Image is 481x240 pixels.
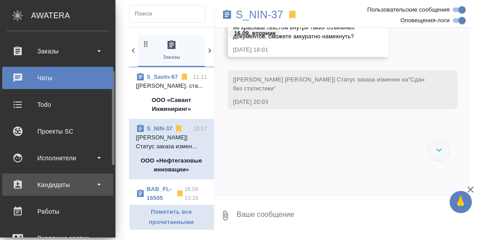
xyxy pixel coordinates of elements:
[135,8,205,20] input: Поиск
[7,125,109,138] div: Проекты SC
[233,45,358,54] div: [DATE] 18:01
[129,119,214,179] div: S_NIN-3710:17[[PERSON_NAME]] Статус заказа измен...ООО «Нефтегазовые инновации»
[2,94,113,116] a: Todo
[7,178,109,191] div: Кандидаты
[142,40,201,61] span: Заказы
[136,96,207,114] p: ООО «Савант Инжиниринг»
[236,10,284,19] a: S_NIN-37
[453,193,469,212] span: 🙏
[147,186,172,201] a: BAB_FL-16505
[147,125,172,132] a: S_NIN-37
[7,205,109,218] div: Работы
[129,204,214,230] button: Пометить все прочитанными
[193,73,207,81] p: 11:11
[184,185,207,203] p: 16.09 13:18
[136,81,207,90] p: [[PERSON_NAME]. ста...
[136,203,207,238] p: [[PERSON_NAME] [PERSON_NAME]] Последовательность раб...
[7,45,109,58] div: Заказы
[136,156,207,174] p: ООО «Нефтегазовые инновации»
[7,151,109,165] div: Исполнители
[7,98,109,111] div: Todo
[147,73,178,80] a: S_SavIn-67
[2,200,113,223] a: Работы
[176,189,184,198] svg: Отписаться
[401,16,450,25] span: Оповещения-логи
[234,29,276,38] p: 16.09, вторник
[174,124,183,133] svg: Отписаться
[129,67,214,119] div: S_SavIn-6711:11[[PERSON_NAME]. ста...ООО «Савант Инжиниринг»
[233,98,427,106] div: [DATE] 20:03
[142,40,150,48] svg: Зажми и перетащи, чтобы поменять порядок вкладок
[2,67,113,89] a: Чаты
[134,207,209,228] span: Пометить все прочитанными
[2,120,113,142] a: Проекты SC
[450,191,472,213] button: 🙏
[7,71,109,85] div: Чаты
[367,5,450,14] span: Пользовательские сообщения
[136,133,207,151] p: [[PERSON_NAME]] Статус заказа измен...
[31,7,116,24] div: AWATERA
[193,124,207,133] p: 10:17
[233,76,427,92] span: [[PERSON_NAME] [PERSON_NAME]] Статус заказа изменен на
[180,73,189,81] svg: Отписаться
